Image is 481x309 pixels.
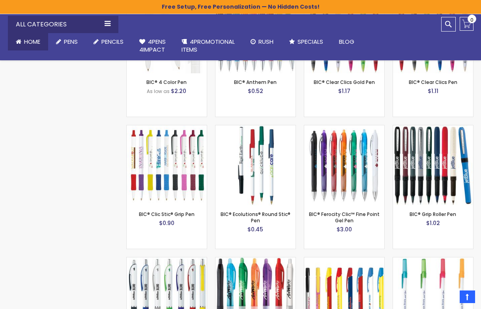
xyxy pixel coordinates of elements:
span: Pencils [101,37,124,46]
a: Home [8,33,48,50]
a: 4PROMOTIONALITEMS [174,33,243,59]
span: Rush [258,37,273,46]
span: $0.45 [247,225,263,233]
span: $3.00 [337,225,352,233]
a: BIC® Ecolutions® Round Stic® Pen [215,125,296,132]
span: Home [24,37,40,46]
a: Pencils [86,33,131,50]
a: Rush [243,33,281,50]
img: BIC® Ecolutions® Round Stic® Pen [215,125,296,205]
span: $0.52 [248,87,263,95]
span: 0 [470,16,474,24]
a: BIC® Clic Stic® Grip Pen [127,125,207,132]
a: BIC® Ecolutions® Round Stic® Pen [221,211,290,224]
a: Pens [48,33,86,50]
span: $2.20 [171,87,186,95]
div: All Categories [8,16,118,33]
span: $1.02 [426,219,440,227]
a: BIC® Intensity Clic Gel Pen [215,257,296,264]
a: 0 [460,17,474,31]
span: Blog [339,37,354,46]
a: BIC® Clear Clics Gold Pen [314,79,375,86]
span: 4PROMOTIONAL ITEMS [182,37,235,54]
a: BIC® Grip Roller Pen [393,125,473,132]
span: Pens [64,37,78,46]
span: 4Pens 4impact [139,37,166,54]
span: $1.17 [338,87,350,95]
a: BIC® Ferocity Clic™ Fine Point Gel Pen [309,211,380,224]
span: Specials [298,37,323,46]
span: $1.11 [428,87,438,95]
a: BIC® Clic Stic® Grip Pen [139,211,195,218]
img: BIC® Clic Stic® Grip Pen [127,125,207,205]
a: BIC® Clear Clics Pen [409,79,457,86]
a: BIC® 4 Color Pen [146,79,187,86]
a: BIC® Ferocity Clic™ Fine Point Gel Pen [304,125,384,132]
a: BIC® Anthem Pen [234,79,277,86]
a: Specials [281,33,331,50]
a: 4Pens4impact [131,33,174,59]
img: BIC® Ferocity Clic™ Fine Point Gel Pen [304,128,384,203]
span: As low as [147,88,170,95]
img: BIC® Grip Roller Pen [393,125,473,205]
span: $0.90 [159,219,174,227]
a: Blog [331,33,362,50]
a: BIC® Image Grip Pens [127,257,207,264]
a: BIC® Grip Roller Pen [410,211,456,218]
